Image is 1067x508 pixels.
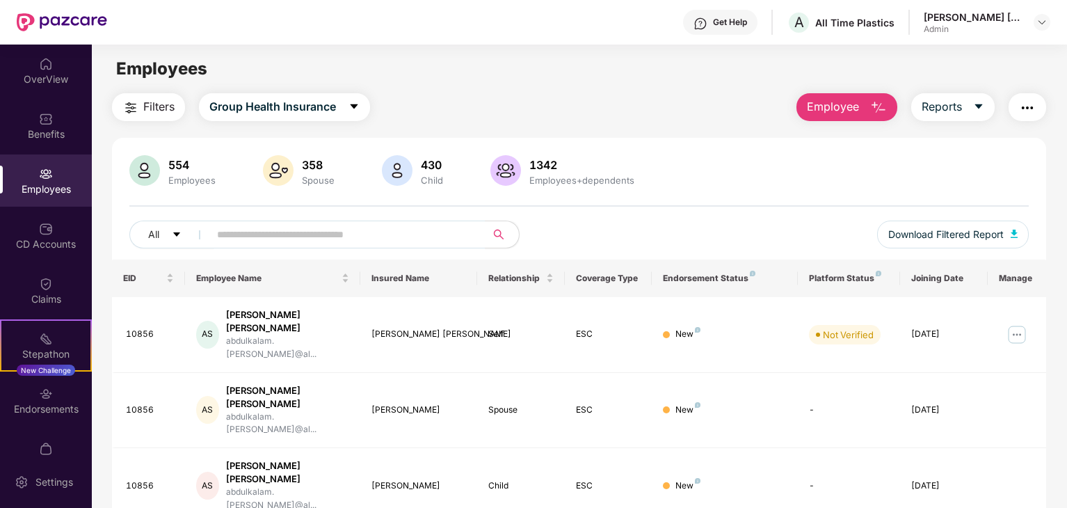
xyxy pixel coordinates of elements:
div: abdulkalam.[PERSON_NAME]@al... [226,411,349,437]
div: [PERSON_NAME] [PERSON_NAME] [226,459,349,486]
button: Download Filtered Report [877,221,1029,248]
span: search [485,229,512,240]
div: [PERSON_NAME] [PERSON_NAME] [226,384,349,411]
div: Settings [31,475,77,489]
div: abdulkalam.[PERSON_NAME]@al... [226,335,349,361]
img: New Pazcare Logo [17,13,107,31]
div: 554 [166,158,218,172]
td: - [798,373,900,449]
span: Filters [143,98,175,116]
span: caret-down [973,101,984,113]
div: ESC [576,479,641,493]
img: svg+xml;base64,PHN2ZyBpZD0iQ0RfQWNjb3VudHMiIGRhdGEtbmFtZT0iQ0QgQWNjb3VudHMiIHhtbG5zPSJodHRwOi8vd3... [39,222,53,236]
div: Spouse [299,175,337,186]
button: Employee [796,93,897,121]
div: AS [196,321,219,349]
span: Reports [922,98,962,116]
img: svg+xml;base64,PHN2ZyB4bWxucz0iaHR0cDovL3d3dy53My5vcmcvMjAwMC9zdmciIHdpZHRoPSIyNCIgaGVpZ2h0PSIyNC... [122,100,139,116]
div: [PERSON_NAME] [371,479,466,493]
div: New [675,479,700,493]
button: search [485,221,520,248]
img: svg+xml;base64,PHN2ZyBpZD0iQmVuZWZpdHMiIHhtbG5zPSJodHRwOi8vd3d3LnczLm9yZy8yMDAwL3N2ZyIgd2lkdGg9Ij... [39,112,53,126]
span: Group Health Insurance [209,98,336,116]
img: svg+xml;base64,PHN2ZyB4bWxucz0iaHR0cDovL3d3dy53My5vcmcvMjAwMC9zdmciIHhtbG5zOnhsaW5rPSJodHRwOi8vd3... [263,155,294,186]
th: Manage [988,260,1046,297]
span: EID [123,273,163,284]
img: svg+xml;base64,PHN2ZyBpZD0iRW1wbG95ZWVzIiB4bWxucz0iaHR0cDovL3d3dy53My5vcmcvMjAwMC9zdmciIHdpZHRoPS... [39,167,53,181]
button: Group Health Insurancecaret-down [199,93,370,121]
div: [PERSON_NAME] [371,404,466,417]
div: New Challenge [17,365,75,376]
div: ESC [576,328,641,341]
div: AS [196,472,219,500]
div: Child [418,175,446,186]
th: Employee Name [185,260,360,297]
div: 358 [299,158,337,172]
div: Admin [924,24,1021,35]
img: svg+xml;base64,PHN2ZyB4bWxucz0iaHR0cDovL3d3dy53My5vcmcvMjAwMC9zdmciIHhtbG5zOnhsaW5rPSJodHRwOi8vd3... [129,155,160,186]
div: 430 [418,158,446,172]
div: 10856 [126,479,174,493]
button: Filters [112,93,185,121]
div: Endorsement Status [663,273,787,284]
span: Employee Name [196,273,339,284]
span: All [148,227,159,242]
button: Reportscaret-down [911,93,995,121]
img: svg+xml;base64,PHN2ZyB4bWxucz0iaHR0cDovL3d3dy53My5vcmcvMjAwMC9zdmciIHdpZHRoPSI4IiBoZWlnaHQ9IjgiIH... [695,478,700,484]
div: AS [196,396,219,424]
div: New [675,328,700,341]
img: svg+xml;base64,PHN2ZyB4bWxucz0iaHR0cDovL3d3dy53My5vcmcvMjAwMC9zdmciIHhtbG5zOnhsaW5rPSJodHRwOi8vd3... [382,155,412,186]
div: Self [488,328,554,341]
div: [PERSON_NAME] [PERSON_NAME] [924,10,1021,24]
span: Download Filtered Report [888,227,1004,242]
div: Employees+dependents [527,175,637,186]
div: All Time Plastics [815,16,894,29]
div: [DATE] [911,479,977,493]
th: Joining Date [900,260,988,297]
img: svg+xml;base64,PHN2ZyB4bWxucz0iaHR0cDovL3d3dy53My5vcmcvMjAwMC9zdmciIHdpZHRoPSIyMSIgaGVpZ2h0PSIyMC... [39,332,53,346]
img: svg+xml;base64,PHN2ZyB4bWxucz0iaHR0cDovL3d3dy53My5vcmcvMjAwMC9zdmciIHhtbG5zOnhsaW5rPSJodHRwOi8vd3... [490,155,521,186]
div: Platform Status [809,273,889,284]
img: svg+xml;base64,PHN2ZyBpZD0iQ2xhaW0iIHhtbG5zPSJodHRwOi8vd3d3LnczLm9yZy8yMDAwL3N2ZyIgd2lkdGg9IjIwIi... [39,277,53,291]
div: [PERSON_NAME] [PERSON_NAME] [226,308,349,335]
div: Not Verified [823,328,874,342]
div: Get Help [713,17,747,28]
img: svg+xml;base64,PHN2ZyBpZD0iSGVscC0zMngzMiIgeG1sbnM9Imh0dHA6Ly93d3cudzMub3JnLzIwMDAvc3ZnIiB3aWR0aD... [693,17,707,31]
div: 10856 [126,328,174,341]
div: Employees [166,175,218,186]
img: svg+xml;base64,PHN2ZyBpZD0iRW5kb3JzZW1lbnRzIiB4bWxucz0iaHR0cDovL3d3dy53My5vcmcvMjAwMC9zdmciIHdpZH... [39,387,53,401]
div: [DATE] [911,328,977,341]
img: manageButton [1006,324,1028,346]
button: Allcaret-down [129,221,214,248]
th: Coverage Type [565,260,652,297]
img: svg+xml;base64,PHN2ZyB4bWxucz0iaHR0cDovL3d3dy53My5vcmcvMjAwMC9zdmciIHhtbG5zOnhsaW5rPSJodHRwOi8vd3... [1011,230,1018,238]
div: Stepathon [1,347,90,361]
th: Insured Name [360,260,477,297]
span: Employee [807,98,859,116]
img: svg+xml;base64,PHN2ZyB4bWxucz0iaHR0cDovL3d3dy53My5vcmcvMjAwMC9zdmciIHdpZHRoPSI4IiBoZWlnaHQ9IjgiIH... [695,327,700,333]
div: [PERSON_NAME] [PERSON_NAME] [371,328,466,341]
span: Relationship [488,273,543,284]
img: svg+xml;base64,PHN2ZyB4bWxucz0iaHR0cDovL3d3dy53My5vcmcvMjAwMC9zdmciIHdpZHRoPSI4IiBoZWlnaHQ9IjgiIH... [695,402,700,408]
div: New [675,404,700,417]
img: svg+xml;base64,PHN2ZyBpZD0iU2V0dGluZy0yMHgyMCIgeG1sbnM9Imh0dHA6Ly93d3cudzMub3JnLzIwMDAvc3ZnIiB3aW... [15,475,29,489]
div: ESC [576,404,641,417]
span: A [794,14,804,31]
img: svg+xml;base64,PHN2ZyBpZD0iTXlfT3JkZXJzIiBkYXRhLW5hbWU9Ik15IE9yZGVycyIgeG1sbnM9Imh0dHA6Ly93d3cudz... [39,442,53,456]
span: caret-down [348,101,360,113]
div: Child [488,479,554,493]
img: svg+xml;base64,PHN2ZyB4bWxucz0iaHR0cDovL3d3dy53My5vcmcvMjAwMC9zdmciIHdpZHRoPSI4IiBoZWlnaHQ9IjgiIH... [876,271,881,276]
img: svg+xml;base64,PHN2ZyBpZD0iRHJvcGRvd24tMzJ4MzIiIHhtbG5zPSJodHRwOi8vd3d3LnczLm9yZy8yMDAwL3N2ZyIgd2... [1036,17,1048,28]
img: svg+xml;base64,PHN2ZyBpZD0iSG9tZSIgeG1sbnM9Imh0dHA6Ly93d3cudzMub3JnLzIwMDAvc3ZnIiB3aWR0aD0iMjAiIG... [39,57,53,71]
div: 1342 [527,158,637,172]
th: EID [112,260,185,297]
img: svg+xml;base64,PHN2ZyB4bWxucz0iaHR0cDovL3d3dy53My5vcmcvMjAwMC9zdmciIHdpZHRoPSIyNCIgaGVpZ2h0PSIyNC... [1019,100,1036,116]
span: caret-down [172,230,182,241]
img: svg+xml;base64,PHN2ZyB4bWxucz0iaHR0cDovL3d3dy53My5vcmcvMjAwMC9zdmciIHhtbG5zOnhsaW5rPSJodHRwOi8vd3... [870,100,887,116]
div: 10856 [126,404,174,417]
span: Employees [116,58,207,79]
th: Relationship [477,260,565,297]
div: Spouse [488,404,554,417]
div: [DATE] [911,404,977,417]
img: svg+xml;base64,PHN2ZyB4bWxucz0iaHR0cDovL3d3dy53My5vcmcvMjAwMC9zdmciIHdpZHRoPSI4IiBoZWlnaHQ9IjgiIH... [750,271,755,276]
